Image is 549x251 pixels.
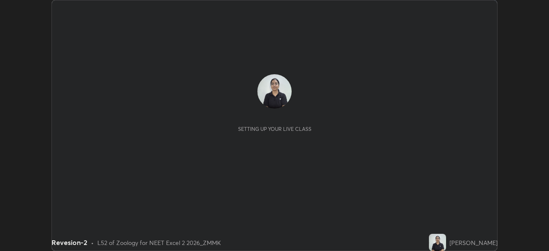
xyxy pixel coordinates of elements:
[449,238,498,247] div: [PERSON_NAME]
[51,237,87,248] div: Revesion-2
[429,234,446,251] img: a8b235d29b3b46a189e9fcfef1113de1.jpg
[238,126,311,132] div: Setting up your live class
[257,74,292,109] img: a8b235d29b3b46a189e9fcfef1113de1.jpg
[91,238,94,247] div: •
[97,238,221,247] div: L52 of Zoology for NEET Excel 2 2026_ZMMK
